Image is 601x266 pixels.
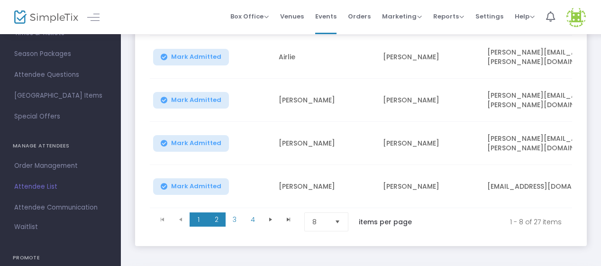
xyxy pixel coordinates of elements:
td: [PERSON_NAME] [273,122,377,165]
span: Go to the next page [267,216,274,223]
td: [PERSON_NAME] [377,79,482,122]
span: Go to the last page [280,212,298,227]
span: Attendee Communication [14,202,107,214]
td: Airlie [273,36,377,79]
button: Mark Admitted [153,135,229,152]
span: [GEOGRAPHIC_DATA] Items [14,90,107,102]
span: Page 3 [226,212,244,227]
span: Mark Admitted [171,183,221,190]
span: Order Management [14,160,107,172]
span: Attendee List [14,181,107,193]
span: 8 [312,217,327,227]
span: Waitlist [14,222,38,232]
button: Mark Admitted [153,49,229,65]
span: Page 1 [190,212,208,227]
span: Events [315,4,337,28]
span: Season Packages [14,48,107,60]
span: Settings [475,4,503,28]
span: Reports [433,12,464,21]
span: Marketing [382,12,422,21]
span: Orders [348,4,371,28]
kendo-pager-info: 1 - 8 of 27 items [432,212,562,231]
span: Go to the next page [262,212,280,227]
td: [PERSON_NAME] [377,122,482,165]
span: Attendee Questions [14,69,107,81]
span: Mark Admitted [171,53,221,61]
button: Mark Admitted [153,178,229,195]
td: [PERSON_NAME] [377,165,482,208]
span: Page 2 [208,212,226,227]
td: [PERSON_NAME] [273,165,377,208]
span: Special Offers [14,110,107,123]
td: [PERSON_NAME] [377,36,482,79]
span: Venues [280,4,304,28]
span: Page 4 [244,212,262,227]
span: Go to the last page [285,216,292,223]
span: Help [515,12,535,21]
span: Mark Admitted [171,139,221,147]
button: Mark Admitted [153,92,229,109]
label: items per page [359,217,412,227]
button: Select [331,213,344,231]
span: Mark Admitted [171,96,221,104]
h4: MANAGE ATTENDEES [13,137,108,156]
td: [PERSON_NAME] [273,79,377,122]
span: Box Office [230,12,269,21]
